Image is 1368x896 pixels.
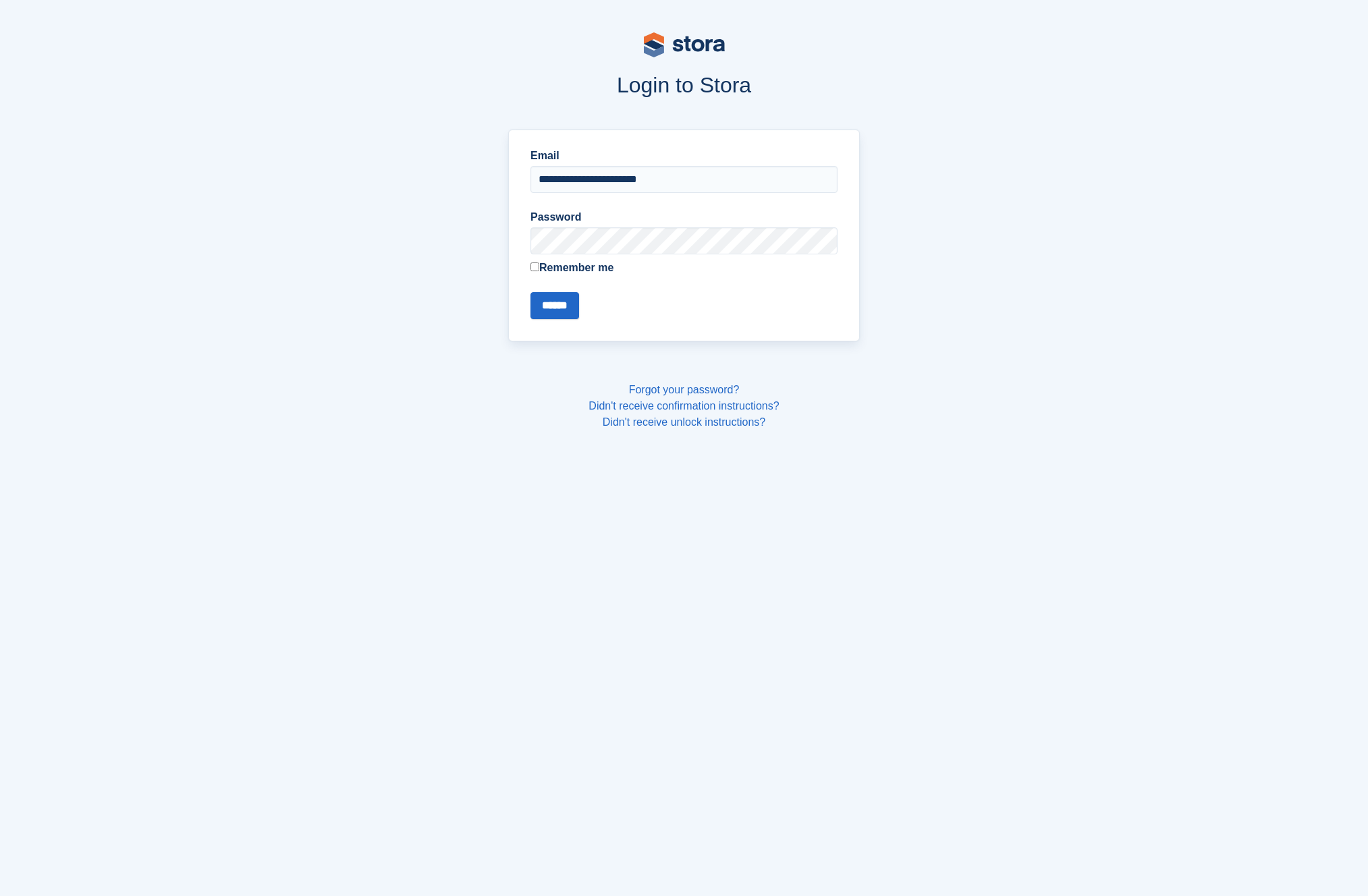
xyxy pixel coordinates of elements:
[629,384,740,395] a: Forgot your password?
[530,148,838,164] label: Email
[530,260,838,276] label: Remember me
[530,262,539,271] input: Remember me
[589,400,779,412] a: Didn't receive confirmation instructions?
[251,73,1118,97] h1: Login to Stora
[603,416,765,428] a: Didn't receive unlock instructions?
[530,209,838,225] label: Password
[644,32,725,57] img: stora-logo-53a41332b3708ae10de48c4981b4e9114cc0af31d8433b30ea865607fb682f29.svg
